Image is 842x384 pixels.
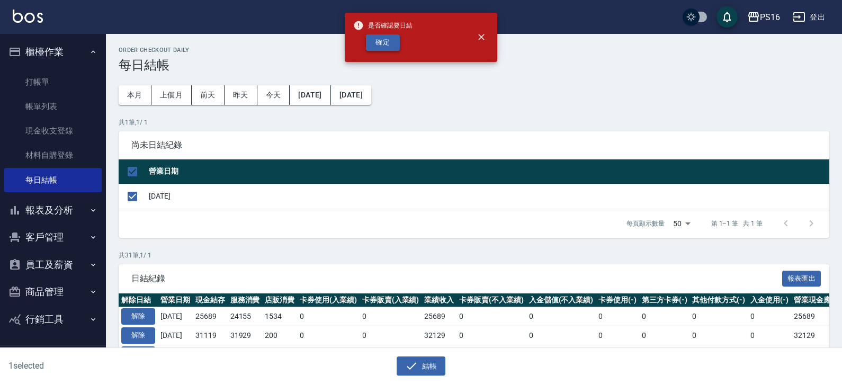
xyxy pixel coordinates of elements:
[297,293,360,307] th: 卡券使用(入業績)
[456,345,526,364] td: 0
[228,293,263,307] th: 服務消費
[456,307,526,326] td: 0
[131,140,817,150] span: 尚未日結紀錄
[4,224,102,251] button: 客戶管理
[526,293,596,307] th: 入金儲值(不入業績)
[158,307,193,326] td: [DATE]
[789,7,829,27] button: 登出
[360,326,422,345] td: 0
[748,345,791,364] td: 0
[626,219,665,228] p: 每頁顯示數量
[711,219,763,228] p: 第 1–1 筆 共 1 筆
[146,184,829,209] td: [DATE]
[121,346,155,363] button: 解除
[669,209,694,238] div: 50
[121,327,155,344] button: 解除
[360,293,422,307] th: 卡券販賣(入業績)
[422,345,456,364] td: 35430
[748,326,791,345] td: 0
[131,273,782,284] span: 日結紀錄
[4,38,102,66] button: 櫃檯作業
[456,293,526,307] th: 卡券販賣(不入業績)
[526,307,596,326] td: 0
[360,345,422,364] td: 0
[13,10,43,23] img: Logo
[353,20,413,31] span: 是否確認要日結
[158,345,193,364] td: [DATE]
[791,345,841,364] td: 35430
[4,143,102,167] a: 材料自購登錄
[456,326,526,345] td: 0
[193,345,228,364] td: 35430
[262,345,297,364] td: 200
[639,307,690,326] td: 0
[360,307,422,326] td: 0
[4,70,102,94] a: 打帳單
[228,307,263,326] td: 24155
[748,307,791,326] td: 0
[366,34,400,51] button: 確定
[193,293,228,307] th: 現金結存
[639,293,690,307] th: 第三方卡券(-)
[596,293,639,307] th: 卡券使用(-)
[596,326,639,345] td: 0
[192,85,225,105] button: 前天
[193,326,228,345] td: 31119
[158,326,193,345] td: [DATE]
[119,293,158,307] th: 解除日結
[4,278,102,306] button: 商品管理
[193,307,228,326] td: 25689
[422,293,456,307] th: 業績收入
[526,326,596,345] td: 0
[689,293,748,307] th: 其他付款方式(-)
[257,85,290,105] button: 今天
[4,94,102,119] a: 帳單列表
[119,251,829,260] p: 共 31 筆, 1 / 1
[121,308,155,325] button: 解除
[689,326,748,345] td: 0
[689,307,748,326] td: 0
[228,326,263,345] td: 31929
[791,326,841,345] td: 32129
[782,273,821,283] a: 報表匯出
[8,359,209,372] h6: 1 selected
[791,293,841,307] th: 營業現金應收
[228,345,263,364] td: 35230
[290,85,330,105] button: [DATE]
[4,197,102,224] button: 報表及分析
[297,345,360,364] td: 0
[526,345,596,364] td: 0
[422,326,456,345] td: 32129
[470,25,493,49] button: close
[331,85,371,105] button: [DATE]
[596,307,639,326] td: 0
[748,293,791,307] th: 入金使用(-)
[262,326,297,345] td: 200
[639,345,690,364] td: 0
[119,47,829,53] h2: Order checkout daily
[4,119,102,143] a: 現金收支登錄
[4,168,102,192] a: 每日結帳
[297,326,360,345] td: 0
[760,11,780,24] div: PS16
[422,307,456,326] td: 25689
[262,307,297,326] td: 1534
[716,6,738,28] button: save
[4,251,102,279] button: 員工及薪資
[297,307,360,326] td: 0
[262,293,297,307] th: 店販消費
[119,85,151,105] button: 本月
[158,293,193,307] th: 營業日期
[4,306,102,333] button: 行銷工具
[639,326,690,345] td: 0
[782,271,821,287] button: 報表匯出
[151,85,192,105] button: 上個月
[225,85,257,105] button: 昨天
[791,307,841,326] td: 25689
[119,58,829,73] h3: 每日結帳
[596,345,639,364] td: 0
[689,345,748,364] td: 0
[146,159,829,184] th: 營業日期
[119,118,829,127] p: 共 1 筆, 1 / 1
[743,6,784,28] button: PS16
